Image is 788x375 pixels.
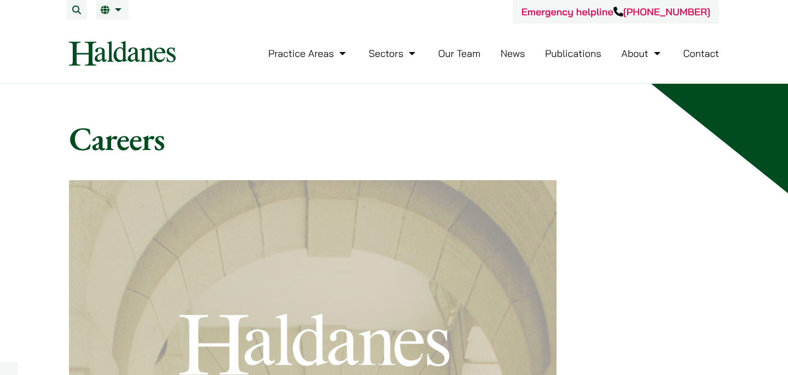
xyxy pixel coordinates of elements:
a: EN [101,5,124,14]
a: Practice Areas [268,47,349,60]
a: About [621,47,663,60]
a: Our Team [438,47,480,60]
a: Emergency helpline[PHONE_NUMBER] [522,5,710,18]
a: News [501,47,525,60]
a: Publications [545,47,601,60]
a: Contact [683,47,719,60]
img: Logo of Haldanes [69,41,176,66]
a: Sectors [369,47,418,60]
h1: Careers [69,119,719,158]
